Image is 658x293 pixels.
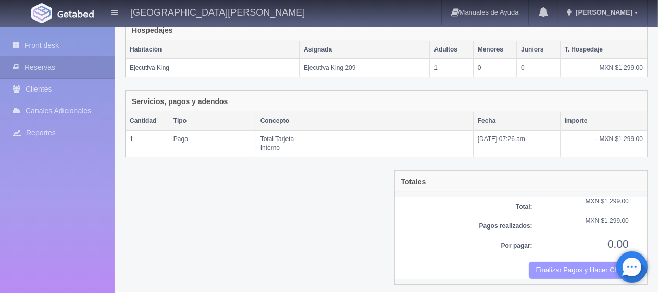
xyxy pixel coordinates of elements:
td: Ejecutiva King [126,59,300,77]
img: Getabed [31,3,52,23]
td: 0 [473,59,516,77]
th: Fecha [473,112,560,130]
h4: Hospedajes [132,27,173,34]
h4: Servicios, pagos y adendos [132,98,228,106]
h4: [GEOGRAPHIC_DATA][PERSON_NAME] [130,5,305,18]
td: 1 [430,59,473,77]
b: Por pagar: [501,242,532,249]
div: 0.00 [540,236,637,251]
button: Finalizar Pagos y Hacer Checkout [529,262,629,279]
th: Asignada [300,41,430,59]
img: Getabed [57,10,94,18]
th: Concepto [256,112,473,130]
th: Importe [560,112,647,130]
th: Adultos [430,41,473,59]
th: Tipo [169,112,256,130]
div: MXN $1,299.00 [540,216,637,225]
td: 0 [517,59,560,77]
td: Pago [169,130,256,157]
b: Pagos realizados: [479,222,532,230]
th: Juniors [517,41,560,59]
th: Menores [473,41,516,59]
th: T. Hospedaje [560,41,647,59]
th: Habitación [126,41,300,59]
td: 1 [126,130,169,157]
div: MXN $1,299.00 [540,197,637,206]
td: - MXN $1,299.00 [560,130,647,157]
h4: Totales [401,178,426,186]
span: [PERSON_NAME] [573,8,632,16]
td: MXN $1,299.00 [560,59,647,77]
td: [DATE] 07:26 am [473,130,560,157]
td: Ejecutiva King 209 [300,59,430,77]
td: Total Tarjeta Interno [256,130,473,157]
th: Cantidad [126,112,169,130]
b: Total: [516,203,532,210]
